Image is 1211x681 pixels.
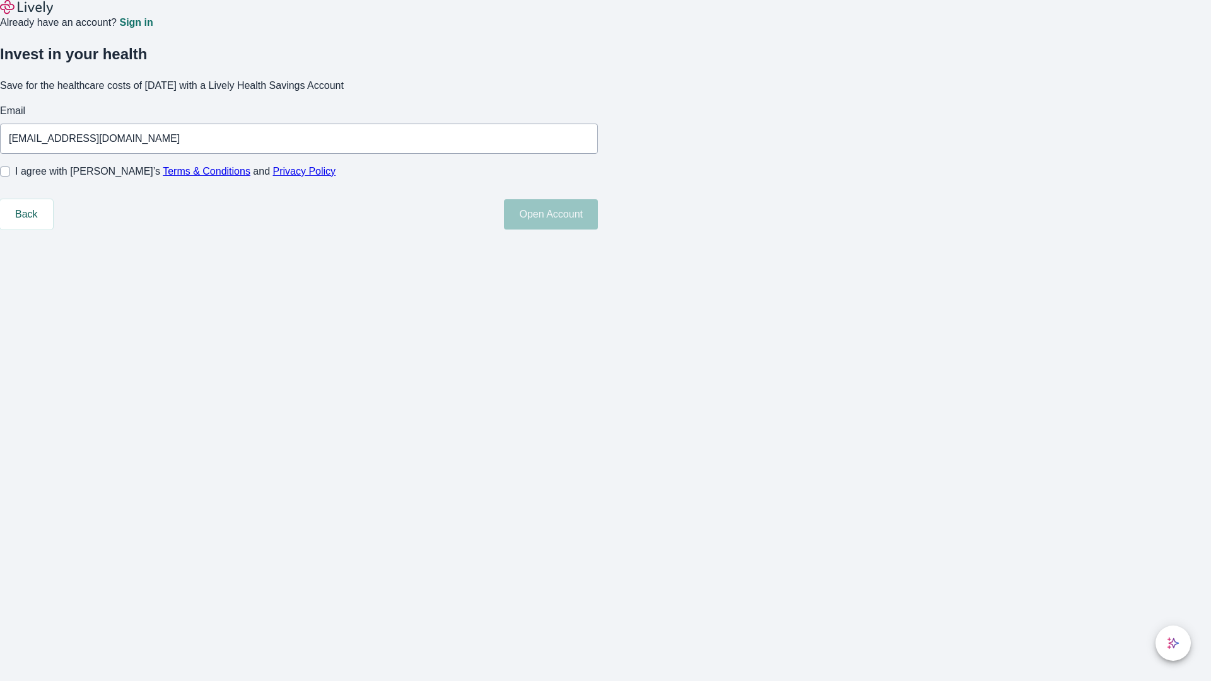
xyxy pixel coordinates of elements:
svg: Lively AI Assistant [1167,637,1179,649]
button: chat [1155,626,1191,661]
a: Privacy Policy [273,166,336,177]
a: Sign in [119,18,153,28]
span: I agree with [PERSON_NAME]’s and [15,164,336,179]
a: Terms & Conditions [163,166,250,177]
